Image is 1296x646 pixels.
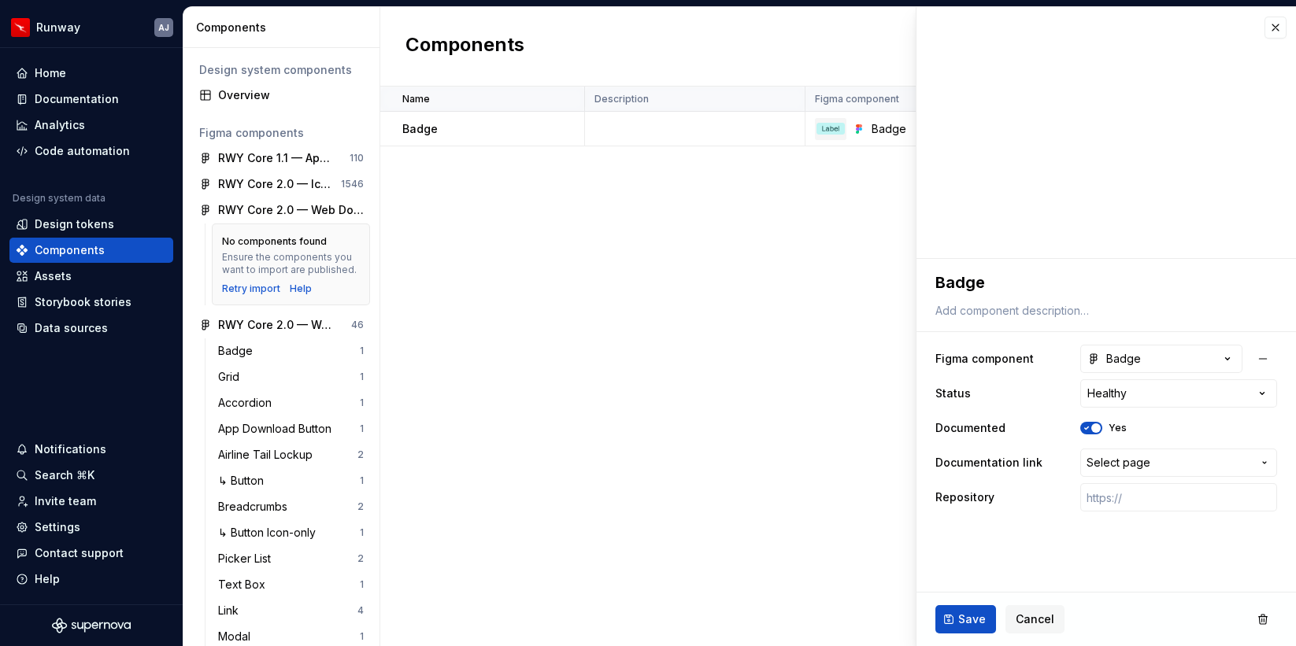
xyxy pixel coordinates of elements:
[35,294,131,310] div: Storybook stories
[35,545,124,561] div: Contact support
[35,117,85,133] div: Analytics
[9,138,173,164] a: Code automation
[9,238,173,263] a: Components
[360,371,364,383] div: 1
[341,178,364,190] div: 1546
[360,397,364,409] div: 1
[35,91,119,107] div: Documentation
[218,176,335,192] div: RWY Core 2.0 — Icons, Pictograms and Brand
[357,552,364,565] div: 2
[199,125,364,141] div: Figma components
[958,611,986,627] span: Save
[9,489,173,514] a: Invite team
[360,578,364,591] div: 1
[212,338,370,364] a: Badge1
[402,93,430,105] p: Name
[360,526,364,539] div: 1
[815,93,899,105] p: Figma component
[1109,422,1127,434] label: Yes
[35,268,72,284] div: Assets
[360,345,364,357] div: 1
[35,216,114,232] div: Design tokens
[218,551,277,567] div: Picker List
[357,449,364,461] div: 2
[212,494,370,519] a: Breadcrumbs2
[212,416,370,441] a: App Download Button1
[35,441,106,457] div: Notifications
[351,319,364,331] div: 46
[290,282,312,295] a: Help
[916,7,1296,259] iframe: figma-embed
[1080,483,1277,511] input: https://
[9,87,173,112] a: Documentation
[932,268,1274,297] textarea: Badge
[935,455,1042,471] label: Documentation link
[35,320,108,336] div: Data sources
[222,235,327,248] div: No components found
[935,386,971,401] label: Status
[218,317,335,333] div: RWY Core 2.0 — Web UI Kit
[36,20,80,35] div: Runway
[935,420,1005,436] label: Documented
[9,541,173,566] button: Contact support
[35,467,94,483] div: Search ⌘K
[218,577,272,592] div: Text Box
[218,395,278,411] div: Accordion
[218,369,246,385] div: Grid
[218,87,364,103] div: Overview
[212,390,370,415] a: Accordion1
[218,629,257,644] div: Modal
[212,598,370,623] a: Link4
[35,493,96,509] div: Invite team
[193,172,370,197] a: RWY Core 2.0 — Icons, Pictograms and Brand1546
[360,630,364,643] div: 1
[9,264,173,289] a: Assets
[9,212,173,237] a: Design tokens
[212,546,370,571] a: Picker List2
[218,603,245,618] div: Link
[212,468,370,493] a: ↳ Button1
[212,520,370,545] a: ↳ Button Icon-only1
[193,312,370,338] a: RWY Core 2.0 — Web UI Kit46
[193,146,370,171] a: RWY Core 1.1 — App UI Kit110
[935,605,996,633] button: Save
[212,364,370,389] a: Grid1
[9,437,173,462] button: Notifications
[158,21,169,34] div: AJ
[196,20,373,35] div: Components
[1087,455,1150,471] span: Select page
[35,242,105,258] div: Components
[1080,345,1242,373] button: Badge
[218,343,259,359] div: Badge
[9,290,173,315] a: Storybook stories
[218,499,294,515] div: Breadcrumbs
[9,515,173,540] a: Settings
[1005,605,1065,633] button: Cancel
[1016,611,1054,627] span: Cancel
[935,489,994,505] label: Repository
[3,10,180,44] button: RunwayAJ
[222,282,280,295] button: Retry import
[872,121,953,137] div: Badge
[360,423,364,435] div: 1
[212,572,370,597] a: Text Box1
[9,567,173,592] button: Help
[357,500,364,513] div: 2
[218,421,338,437] div: App Download Button
[11,18,30,37] img: 6b187050-a3ed-48aa-8485-808e17fcee26.png
[52,618,131,633] svg: Supernova Logo
[594,93,649,105] p: Description
[218,473,270,489] div: ↳ Button
[35,571,60,587] div: Help
[193,197,370,223] a: RWY Core 2.0 — Web Documentation
[1087,351,1141,367] div: Badge
[218,150,335,166] div: RWY Core 1.1 — App UI Kit
[212,442,370,467] a: Airline Tail Lockup2
[222,251,360,276] div: Ensure the components you want to import are published.
[816,123,845,135] img: Badge
[935,351,1034,367] label: Figma component
[360,474,364,487] div: 1
[199,62,364,78] div: Design system components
